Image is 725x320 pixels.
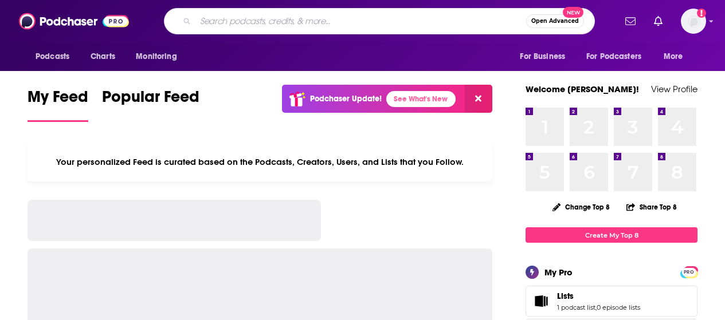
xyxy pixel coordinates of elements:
a: 1 podcast list [557,303,595,311]
a: See What's New [386,91,456,107]
a: Popular Feed [102,87,199,122]
div: Search podcasts, credits, & more... [164,8,595,34]
a: View Profile [651,84,697,94]
a: Show notifications dropdown [649,11,667,31]
button: Open AdvancedNew [526,14,584,28]
a: Charts [83,46,122,68]
img: Podchaser - Follow, Share and Rate Podcasts [19,10,129,32]
p: Podchaser Update! [310,94,382,104]
a: Lists [530,293,552,309]
button: Share Top 8 [626,196,677,218]
span: Popular Feed [102,87,199,113]
button: Change Top 8 [546,200,617,214]
a: Create My Top 8 [526,227,697,243]
button: open menu [656,46,697,68]
span: For Podcasters [586,49,641,65]
span: Open Advanced [531,18,579,24]
div: Your personalized Feed is curated based on the Podcasts, Creators, Users, and Lists that you Follow. [28,143,492,181]
input: Search podcasts, credits, & more... [195,12,526,30]
span: Charts [91,49,115,65]
span: For Business [520,49,565,65]
span: Monitoring [136,49,177,65]
a: PRO [682,267,696,276]
span: My Feed [28,87,88,113]
span: Podcasts [36,49,69,65]
span: More [664,49,683,65]
span: Logged in as WPubPR1 [681,9,706,34]
div: My Pro [544,267,573,278]
img: User Profile [681,9,706,34]
a: Show notifications dropdown [621,11,640,31]
a: 0 episode lists [597,303,640,311]
a: Welcome [PERSON_NAME]! [526,84,639,94]
button: open menu [579,46,658,68]
span: PRO [682,268,696,276]
svg: Add a profile image [697,9,706,18]
span: Lists [557,291,574,301]
span: Lists [526,286,697,317]
button: open menu [128,46,191,68]
span: New [563,7,583,18]
span: , [595,303,597,311]
button: open menu [28,46,84,68]
button: Show profile menu [681,9,706,34]
a: My Feed [28,87,88,122]
a: Lists [557,291,640,301]
button: open menu [512,46,579,68]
